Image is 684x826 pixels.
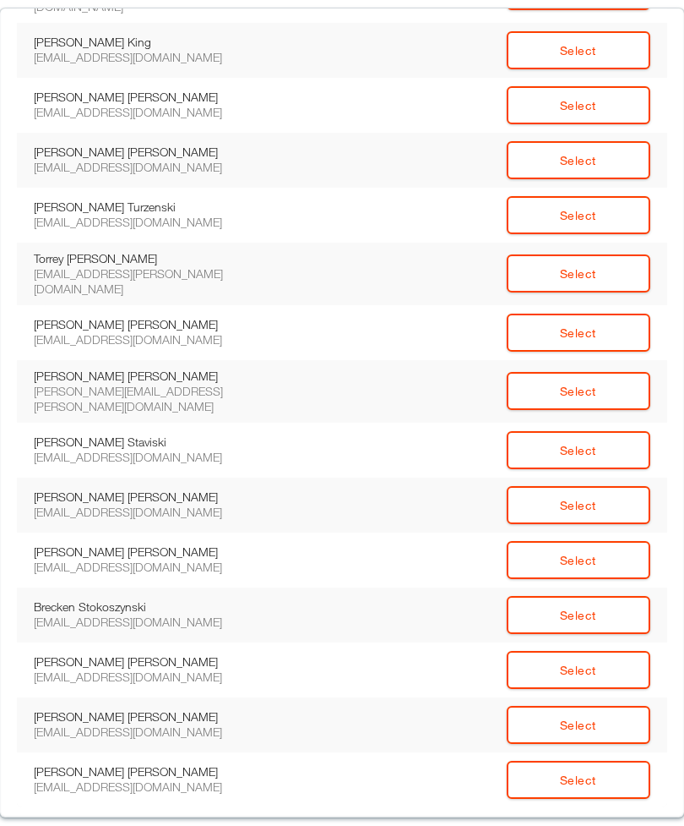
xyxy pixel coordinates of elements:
div: [PERSON_NAME] [PERSON_NAME] [34,90,262,105]
a: Select [507,651,650,689]
div: [EMAIL_ADDRESS][DOMAIN_NAME] [34,160,262,175]
div: Brecken Stokoszynski [34,599,262,615]
div: [EMAIL_ADDRESS][DOMAIN_NAME] [34,670,262,685]
div: [PERSON_NAME] [PERSON_NAME] [34,490,262,505]
div: [PERSON_NAME] [PERSON_NAME] [34,317,262,332]
div: [EMAIL_ADDRESS][DOMAIN_NAME] [34,105,262,120]
a: Select [507,196,650,234]
div: Torrey [PERSON_NAME] [34,251,262,266]
a: Select [507,254,650,293]
a: Select [507,486,650,524]
div: [PERSON_NAME] King [34,35,262,50]
div: [PERSON_NAME] [PERSON_NAME] [34,654,262,670]
div: [EMAIL_ADDRESS][DOMAIN_NAME] [34,560,262,575]
a: Select [507,86,650,124]
div: [EMAIL_ADDRESS][DOMAIN_NAME] [34,215,262,230]
div: [EMAIL_ADDRESS][DOMAIN_NAME] [34,725,262,740]
a: Select [507,431,650,469]
div: [EMAIL_ADDRESS][DOMAIN_NAME] [34,332,262,347]
a: Select [507,706,650,744]
div: [PERSON_NAME] Staviski [34,435,262,450]
div: [PERSON_NAME][EMAIL_ADDRESS][PERSON_NAME][DOMAIN_NAME] [34,384,262,414]
div: [PERSON_NAME] [PERSON_NAME] [34,544,262,560]
div: [PERSON_NAME] [PERSON_NAME] [34,369,262,384]
a: Select [507,541,650,579]
a: Select [507,31,650,69]
div: [PERSON_NAME] [PERSON_NAME] [34,145,262,160]
a: Select [507,372,650,410]
a: Select [507,761,650,799]
div: [EMAIL_ADDRESS][DOMAIN_NAME] [34,780,262,795]
div: [EMAIL_ADDRESS][PERSON_NAME][DOMAIN_NAME] [34,266,262,297]
div: [PERSON_NAME] Turzenski [34,200,262,215]
div: [EMAIL_ADDRESS][DOMAIN_NAME] [34,50,262,65]
div: [PERSON_NAME] [PERSON_NAME] [34,764,262,780]
a: Select [507,596,650,634]
div: [EMAIL_ADDRESS][DOMAIN_NAME] [34,505,262,520]
div: [EMAIL_ADDRESS][DOMAIN_NAME] [34,615,262,630]
div: [EMAIL_ADDRESS][DOMAIN_NAME] [34,450,262,465]
div: [PERSON_NAME] [PERSON_NAME] [34,709,262,725]
a: Select [507,314,650,352]
a: Select [507,141,650,179]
